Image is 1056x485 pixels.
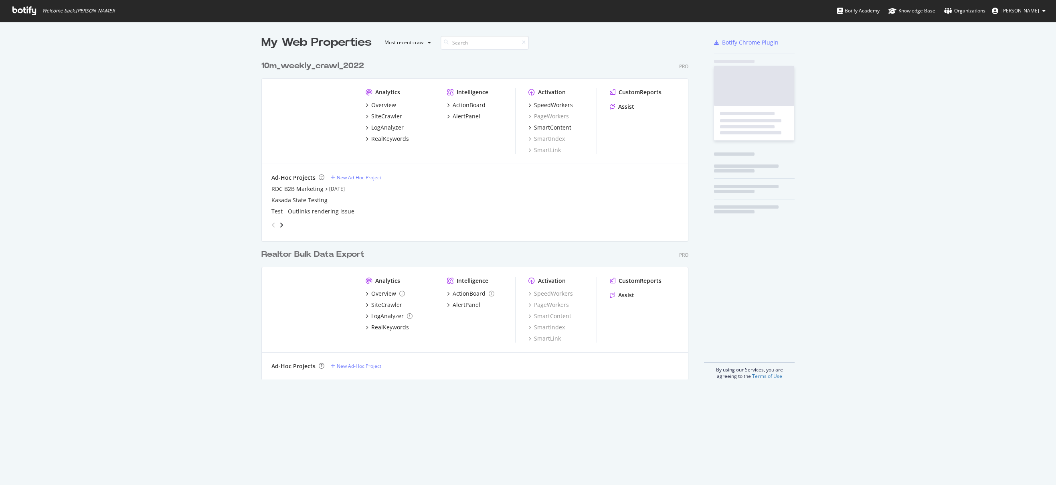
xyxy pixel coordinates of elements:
a: New Ad-Hoc Project [331,174,381,181]
a: Botify Chrome Plugin [714,39,779,47]
a: PageWorkers [528,301,569,309]
a: SpeedWorkers [528,290,573,298]
div: Intelligence [457,88,488,96]
a: CustomReports [610,88,662,96]
a: Realtor Bulk Data Export [261,249,368,260]
div: 10m_weekly_crawl_2022 [261,60,364,72]
a: 10m_weekly_crawl_2022 [261,60,367,72]
div: angle-right [279,221,284,229]
a: SmartContent [528,124,571,132]
div: AlertPanel [453,112,480,120]
div: Most recent crawl [384,40,425,45]
div: Knowledge Base [888,7,935,15]
a: AlertPanel [447,301,480,309]
a: RDC B2B Marketing [271,185,324,193]
a: Terms of Use [752,373,782,379]
div: CustomReports [619,88,662,96]
a: SiteCrawler [366,112,402,120]
div: angle-left [268,219,279,231]
a: Kasada State Testing [271,196,328,204]
div: SiteCrawler [371,112,402,120]
a: SmartLink [528,335,561,343]
a: SiteCrawler [366,301,402,309]
div: ActionBoard [453,101,486,109]
div: By using our Services, you are agreeing to the [704,362,795,379]
img: realtorsecondary.com [271,277,353,342]
a: AlertPanel [447,112,480,120]
a: New Ad-Hoc Project [331,363,381,369]
div: Botify Academy [837,7,880,15]
div: Intelligence [457,277,488,285]
a: Assist [610,103,634,111]
div: Botify Chrome Plugin [722,39,779,47]
a: LogAnalyzer [366,312,413,320]
div: AlertPanel [453,301,480,309]
div: New Ad-Hoc Project [337,174,381,181]
a: [DATE] [329,185,345,192]
span: Welcome back, [PERSON_NAME] ! [42,8,115,14]
a: PageWorkers [528,112,569,120]
div: My Web Properties [261,34,372,51]
div: Assist [618,291,634,299]
a: SmartIndex [528,323,565,331]
a: SpeedWorkers [528,101,573,109]
div: Ad-Hoc Projects [271,174,316,182]
input: Search [441,36,529,50]
div: RealKeywords [371,323,409,331]
a: Overview [366,290,405,298]
div: ActionBoard [453,290,486,298]
a: Test - Outlinks rendering issue [271,207,354,215]
div: Overview [371,101,396,109]
a: RealKeywords [366,135,409,143]
div: SpeedWorkers [534,101,573,109]
a: ActionBoard [447,290,494,298]
span: Bengu Eker [1001,7,1039,14]
div: LogAnalyzer [371,312,404,320]
div: CustomReports [619,277,662,285]
div: Assist [618,103,634,111]
div: New Ad-Hoc Project [337,363,381,369]
div: Pro [679,252,688,258]
a: Assist [610,291,634,299]
div: Analytics [375,277,400,285]
a: SmartIndex [528,135,565,143]
a: LogAnalyzer [366,124,404,132]
button: Most recent crawl [378,36,434,49]
div: Organizations [944,7,985,15]
div: Activation [538,88,566,96]
div: SmartContent [534,124,571,132]
div: SiteCrawler [371,301,402,309]
div: Ad-Hoc Projects [271,362,316,370]
button: [PERSON_NAME] [985,4,1052,17]
img: realtor.com [271,88,353,153]
a: ActionBoard [447,101,486,109]
div: Analytics [375,88,400,96]
div: Pro [679,63,688,70]
a: SmartLink [528,146,561,154]
a: SmartContent [528,312,571,320]
a: CustomReports [610,277,662,285]
div: RealKeywords [371,135,409,143]
a: RealKeywords [366,323,409,331]
a: Overview [366,101,396,109]
div: grid [261,51,695,379]
div: LogAnalyzer [371,124,404,132]
div: Activation [538,277,566,285]
div: Overview [371,290,396,298]
div: Realtor Bulk Data Export [261,249,364,260]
